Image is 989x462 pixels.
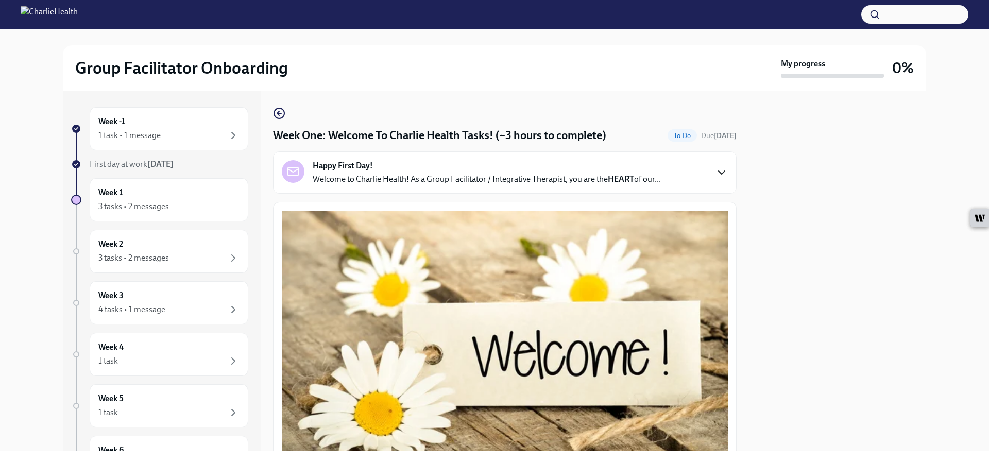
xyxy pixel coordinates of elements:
[98,393,124,404] h6: Week 5
[892,59,914,77] h3: 0%
[71,384,248,427] a: Week 51 task
[71,107,248,150] a: Week -11 task • 1 message
[90,159,174,169] span: First day at work
[98,341,124,353] h6: Week 4
[98,252,169,264] div: 3 tasks • 2 messages
[313,160,373,172] strong: Happy First Day!
[608,174,634,184] strong: HEART
[98,116,125,127] h6: Week -1
[98,304,165,315] div: 4 tasks • 1 message
[714,131,737,140] strong: [DATE]
[71,178,248,221] a: Week 13 tasks • 2 messages
[98,201,169,212] div: 3 tasks • 2 messages
[701,131,737,140] span: Due
[75,58,288,78] h2: Group Facilitator Onboarding
[71,230,248,273] a: Week 23 tasks • 2 messages
[668,132,697,140] span: To Do
[71,159,248,170] a: First day at work[DATE]
[98,290,124,301] h6: Week 3
[98,238,123,250] h6: Week 2
[273,128,606,143] h4: Week One: Welcome To Charlie Health Tasks! (~3 hours to complete)
[71,333,248,376] a: Week 41 task
[701,131,737,141] span: September 9th, 2025 09:00
[313,174,661,185] p: Welcome to Charlie Health! As a Group Facilitator / Integrative Therapist, you are the of our...
[98,130,161,141] div: 1 task • 1 message
[781,58,825,70] strong: My progress
[71,281,248,324] a: Week 34 tasks • 1 message
[147,159,174,169] strong: [DATE]
[21,6,78,23] img: CharlieHealth
[98,444,124,456] h6: Week 6
[98,187,123,198] h6: Week 1
[98,355,118,367] div: 1 task
[98,407,118,418] div: 1 task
